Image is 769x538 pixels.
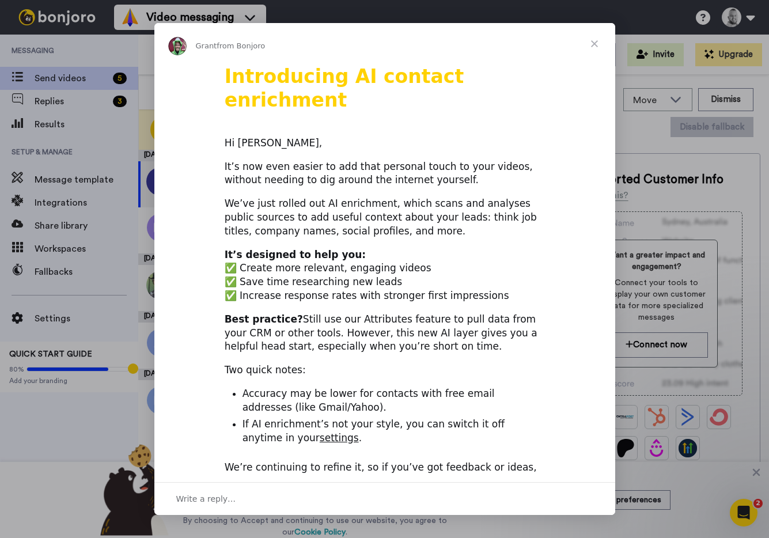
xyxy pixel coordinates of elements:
div: Hi [PERSON_NAME], [225,137,545,150]
div: It’s now even easier to add that personal touch to your videos, without needing to dig around the... [225,160,545,188]
span: from Bonjoro [217,41,265,50]
b: Best practice? [225,313,303,325]
div: Still use our Attributes feature to pull data from your CRM or other tools. However, this new AI ... [225,313,545,354]
span: Grant [196,41,217,50]
div: We’re continuing to refine it, so if you’ve got feedback or ideas, hit us up. We’d love to hear f... [225,461,545,488]
div: We’ve just rolled out AI enrichment, which scans and analyses public sources to add useful contex... [225,197,545,238]
div: ✅ Create more relevant, engaging videos ✅ Save time researching new leads ✅ Increase response rat... [225,248,545,303]
div: Two quick notes: [225,363,545,377]
a: settings [320,432,359,444]
b: It’s designed to help you: [225,249,366,260]
span: Write a reply… [176,491,236,506]
li: If AI enrichment’s not your style, you can switch it off anytime in your . [243,418,545,445]
li: Accuracy may be lower for contacts with free email addresses (like Gmail/Yahoo). [243,387,545,415]
img: Profile image for Grant [168,37,187,55]
b: Introducing AI contact enrichment [225,65,464,111]
div: Open conversation and reply [154,482,615,515]
span: Close [574,23,615,65]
